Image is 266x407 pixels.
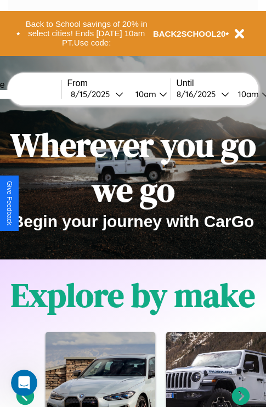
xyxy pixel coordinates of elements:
[130,89,159,99] div: 10am
[71,89,115,99] div: 8 / 15 / 2025
[67,78,171,88] label: From
[20,16,153,50] button: Back to School savings of 20% in select cities! Ends [DATE] 10am PT.Use code:
[127,88,171,100] button: 10am
[11,273,255,318] h1: Explore by make
[11,370,37,396] iframe: Intercom live chat
[177,89,221,99] div: 8 / 16 / 2025
[153,29,226,38] b: BACK2SCHOOL20
[5,181,13,225] div: Give Feedback
[233,89,262,99] div: 10am
[67,88,127,100] button: 8/15/2025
